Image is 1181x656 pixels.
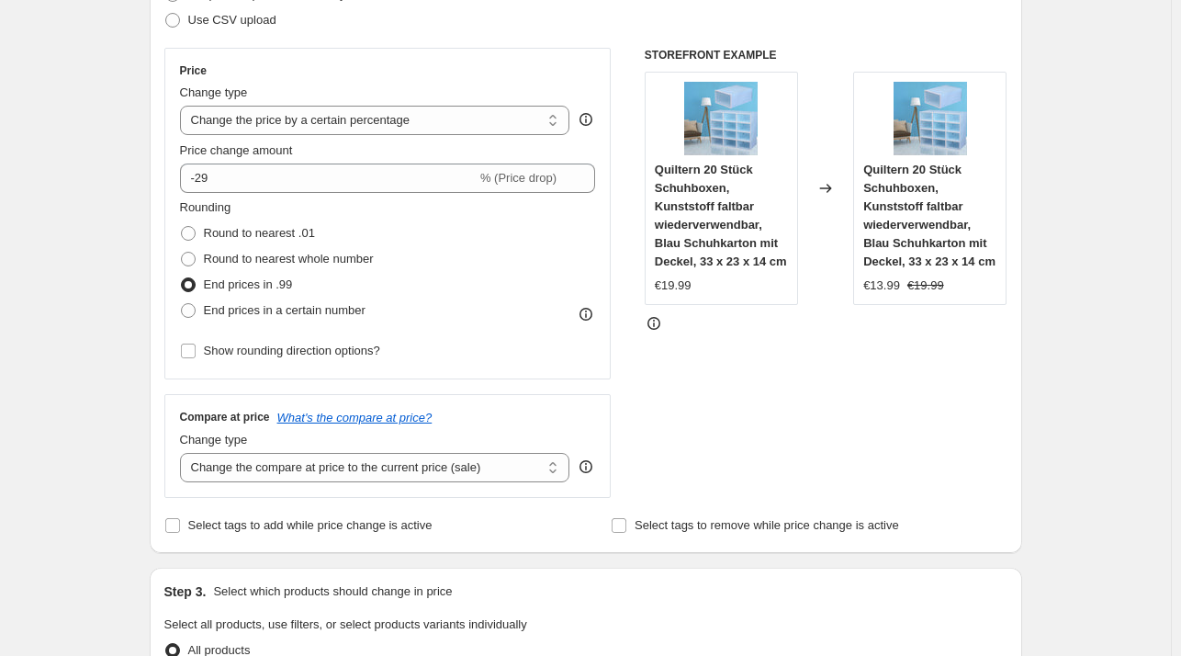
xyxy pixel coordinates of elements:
div: help [577,110,595,129]
span: Select tags to remove while price change is active [635,518,899,532]
div: €13.99 [863,277,900,295]
span: Price change amount [180,143,293,157]
span: Rounding [180,200,231,214]
h3: Price [180,63,207,78]
span: Quiltern 20 Stück Schuhboxen, Kunststoff faltbar wiederverwendbar, Blau Schuhkarton mit Deckel, 3... [655,163,787,268]
span: Change type [180,433,248,447]
button: What's the compare at price? [277,411,433,424]
span: End prices in .99 [204,277,293,291]
h6: STOREFRONT EXAMPLE [645,48,1007,62]
p: Select which products should change in price [213,582,452,601]
img: 719QdYGCKjL_80x.jpg [684,82,758,155]
span: % (Price drop) [480,171,557,185]
span: Quiltern 20 Stück Schuhboxen, Kunststoff faltbar wiederverwendbar, Blau Schuhkarton mit Deckel, 3... [863,163,995,268]
span: Round to nearest whole number [204,252,374,266]
span: Use CSV upload [188,13,276,27]
img: 719QdYGCKjL_80x.jpg [894,82,967,155]
span: Select all products, use filters, or select products variants individually [164,617,527,631]
span: End prices in a certain number [204,303,366,317]
span: Round to nearest .01 [204,226,315,240]
div: help [577,458,595,476]
h3: Compare at price [180,410,270,424]
h2: Step 3. [164,582,207,601]
span: Show rounding direction options? [204,344,380,357]
span: Select tags to add while price change is active [188,518,433,532]
strike: €19.99 [907,277,944,295]
span: Change type [180,85,248,99]
div: €19.99 [655,277,692,295]
input: -15 [180,164,477,193]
